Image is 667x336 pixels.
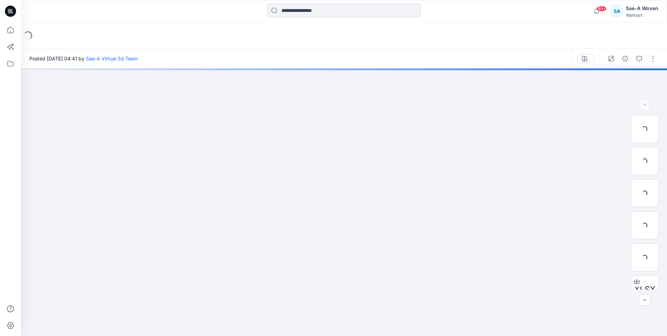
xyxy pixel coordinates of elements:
[626,4,658,13] div: Sae-A Woven
[86,56,138,61] a: Sae-A Virtual 3d Team
[29,55,138,62] span: Posted [DATE] 04:41 by
[634,283,655,296] span: XLSX
[626,13,658,18] div: Walmart
[610,5,623,17] div: SA
[596,6,607,12] span: 99+
[620,53,631,64] button: Details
